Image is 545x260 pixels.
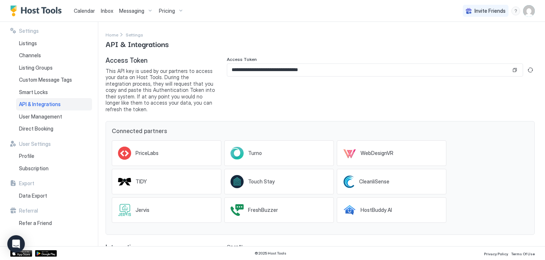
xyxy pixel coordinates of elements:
span: Custom Message Tags [19,77,72,83]
a: Direct Booking [16,123,92,135]
span: PriceLabs [136,150,159,156]
span: Home [106,32,118,38]
a: Calendar [74,7,95,15]
a: Listing Groups [16,62,92,74]
span: Smart Locks [19,89,48,96]
span: Direct Booking [19,125,53,132]
a: Touch Stay [224,169,334,194]
button: Generate new token [526,66,535,74]
a: Turno [224,140,334,166]
span: CleanliSense [359,178,389,185]
span: Access Token [227,57,257,62]
span: Messaging [119,8,144,14]
input: Input Field [227,64,511,76]
span: This API key is used by our partners to access your data on Host Tools. During the integration pr... [106,68,215,113]
span: Listings [19,40,37,47]
a: Data Export [16,190,92,202]
span: FreshBuzzer [248,207,278,213]
a: CleanliSense [337,169,446,194]
a: Refer a Friend [16,217,92,229]
span: Turno [248,150,262,156]
a: Host Tools Logo [10,5,65,16]
a: Channels [16,49,92,62]
a: Settings [126,31,143,38]
div: menu [511,7,520,15]
a: Profile [16,150,92,162]
div: User profile [523,5,535,17]
span: Settings [19,28,39,34]
button: Copy [511,66,518,74]
span: Integrations [106,244,215,252]
span: API & Integrations [106,38,169,49]
span: Invite Friends [475,8,506,14]
a: App Store [10,250,32,257]
span: Channels [19,52,41,59]
a: HostBuddy AI [337,197,446,223]
span: Jervis [136,207,149,213]
a: Subscription [16,162,92,175]
a: FreshBuzzer [224,197,334,223]
span: Privacy Policy [484,252,508,256]
a: Privacy Policy [484,249,508,257]
span: Inbox [101,8,113,14]
a: WebDesignVR [337,140,446,166]
span: HostBuddy AI [361,207,392,213]
a: Listings [16,37,92,50]
span: Export [19,180,34,187]
span: User Settings [19,141,51,147]
span: Referral [19,207,38,214]
a: Google Play Store [35,250,57,257]
span: Pricing [159,8,175,14]
a: Inbox [101,7,113,15]
a: API & Integrations [16,98,92,110]
span: Settings [126,32,143,38]
span: Touch Stay [248,178,275,185]
a: Terms Of Use [511,249,535,257]
a: TIDY [112,169,221,194]
div: Breadcrumb [126,31,143,38]
a: Custom Message Tags [16,74,92,86]
span: TIDY [136,178,147,185]
a: PriceLabs [112,140,221,166]
span: Profile [19,153,34,159]
a: Smart Locks [16,86,92,98]
div: Breadcrumb [106,31,118,38]
a: User Management [16,110,92,123]
a: Home [106,31,118,38]
span: Refer a Friend [19,220,52,226]
span: Access Token [106,57,215,65]
span: User Management [19,113,62,120]
span: Subscription [19,165,49,172]
span: © 2025 Host Tools [255,251,286,256]
span: API & Integrations [19,101,61,108]
span: Terms Of Use [511,252,535,256]
div: Open Intercom Messenger [7,235,25,253]
span: WebDesignVR [361,150,393,156]
span: Connected partners [112,127,529,135]
span: OpenAI [227,244,243,249]
span: Listing Groups [19,65,53,71]
span: Calendar [74,8,95,14]
a: Jervis [112,197,221,223]
span: Data Export [19,193,47,199]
